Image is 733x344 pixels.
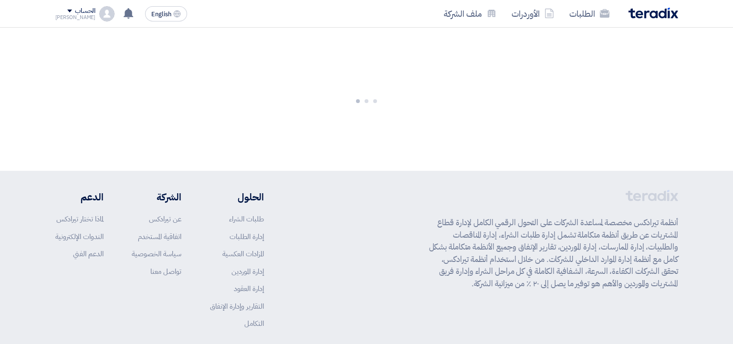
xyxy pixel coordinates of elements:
[562,2,617,25] a: الطلبات
[149,214,181,224] a: عن تيرادكس
[132,190,181,204] li: الشركة
[150,266,181,277] a: تواصل معنا
[436,2,504,25] a: ملف الشركة
[628,8,678,19] img: Teradix logo
[132,249,181,259] a: سياسة الخصوصية
[55,15,96,20] div: [PERSON_NAME]
[55,231,104,242] a: الندوات الإلكترونية
[231,266,264,277] a: إدارة الموردين
[99,6,115,21] img: profile_test.png
[234,283,264,294] a: إدارة العقود
[210,190,264,204] li: الحلول
[151,11,171,18] span: English
[210,301,264,312] a: التقارير وإدارة الإنفاق
[230,231,264,242] a: إدارة الطلبات
[229,214,264,224] a: طلبات الشراء
[55,190,104,204] li: الدعم
[244,318,264,329] a: التكامل
[504,2,562,25] a: الأوردرات
[73,249,104,259] a: الدعم الفني
[138,231,181,242] a: اتفاقية المستخدم
[145,6,187,21] button: English
[222,249,264,259] a: المزادات العكسية
[56,214,104,224] a: لماذا تختار تيرادكس
[75,7,95,15] div: الحساب
[429,217,678,290] p: أنظمة تيرادكس مخصصة لمساعدة الشركات على التحول الرقمي الكامل لإدارة قطاع المشتريات عن طريق أنظمة ...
